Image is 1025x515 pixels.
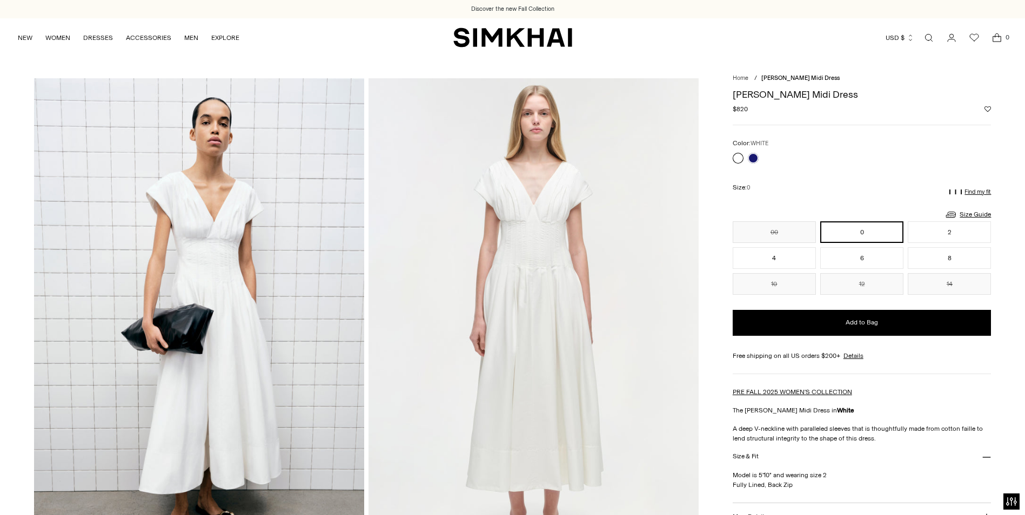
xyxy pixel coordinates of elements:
[733,424,991,443] p: A deep V-neckline with paralleled sleeves that is thoughtfully made from cotton faille to lend st...
[908,247,991,269] button: 8
[820,273,903,295] button: 12
[733,310,991,336] button: Add to Bag
[837,406,854,414] strong: White
[733,74,748,82] a: Home
[733,90,991,99] h1: [PERSON_NAME] Midi Dress
[733,273,816,295] button: 10
[184,26,198,50] a: MEN
[211,26,239,50] a: EXPLORE
[820,247,903,269] button: 6
[747,184,751,191] span: 0
[733,388,852,396] a: PRE FALL 2025 WOMEN'S COLLECTION
[733,74,991,83] nav: breadcrumbs
[820,221,903,243] button: 0
[984,106,991,112] button: Add to Wishlist
[1002,32,1012,42] span: 0
[963,27,985,49] a: Wishlist
[846,318,878,327] span: Add to Bag
[18,26,32,50] a: NEW
[126,26,171,50] a: ACCESSORIES
[886,26,914,50] button: USD $
[733,221,816,243] button: 00
[733,138,768,148] label: Color:
[733,470,991,490] p: Model is 5'10" and wearing size 2 Fully Lined, Back Zip
[754,74,757,83] div: /
[761,74,840,82] span: [PERSON_NAME] Midi Dress
[986,27,1008,49] a: Open cart modal
[453,27,572,48] a: SIMKHAI
[944,208,991,221] a: Size Guide
[843,351,863,361] a: Details
[733,351,991,361] div: Free shipping on all US orders $200+
[941,27,962,49] a: Go to the account page
[733,247,816,269] button: 4
[733,443,991,471] button: Size & Fit
[733,453,759,460] h3: Size & Fit
[908,273,991,295] button: 14
[9,474,109,506] iframe: Sign Up via Text for Offers
[918,27,940,49] a: Open search modal
[471,5,554,13] a: Discover the new Fall Collection
[83,26,113,50] a: DRESSES
[908,221,991,243] button: 2
[733,405,991,415] p: The [PERSON_NAME] Midi Dress in
[733,182,751,193] label: Size:
[45,26,70,50] a: WOMEN
[751,140,768,147] span: WHITE
[733,104,748,114] span: $820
